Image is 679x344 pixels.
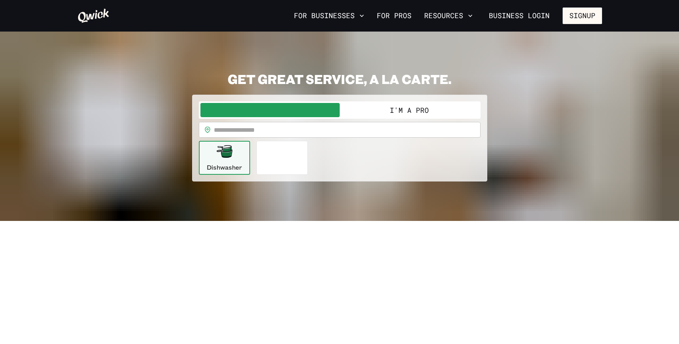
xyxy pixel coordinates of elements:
button: Signup [563,7,602,24]
button: I'm a Business [200,103,340,117]
button: I'm a Pro [340,103,479,117]
a: Business Login [482,7,556,24]
button: Resources [421,9,476,22]
a: For Pros [374,9,415,22]
p: Dishwasher [207,163,242,172]
h2: GET GREAT SERVICE, A LA CARTE. [192,71,487,87]
button: For Businesses [291,9,367,22]
button: Dishwasher [199,141,250,175]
